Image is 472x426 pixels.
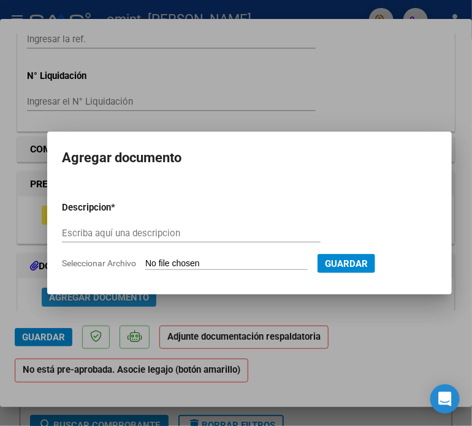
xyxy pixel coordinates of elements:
[430,384,460,414] div: Open Intercom Messenger
[62,201,175,215] p: Descripcion
[62,258,136,268] span: Seleccionar Archivo
[318,254,375,273] button: Guardar
[325,258,368,269] span: Guardar
[62,146,437,170] h2: Agregar documento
